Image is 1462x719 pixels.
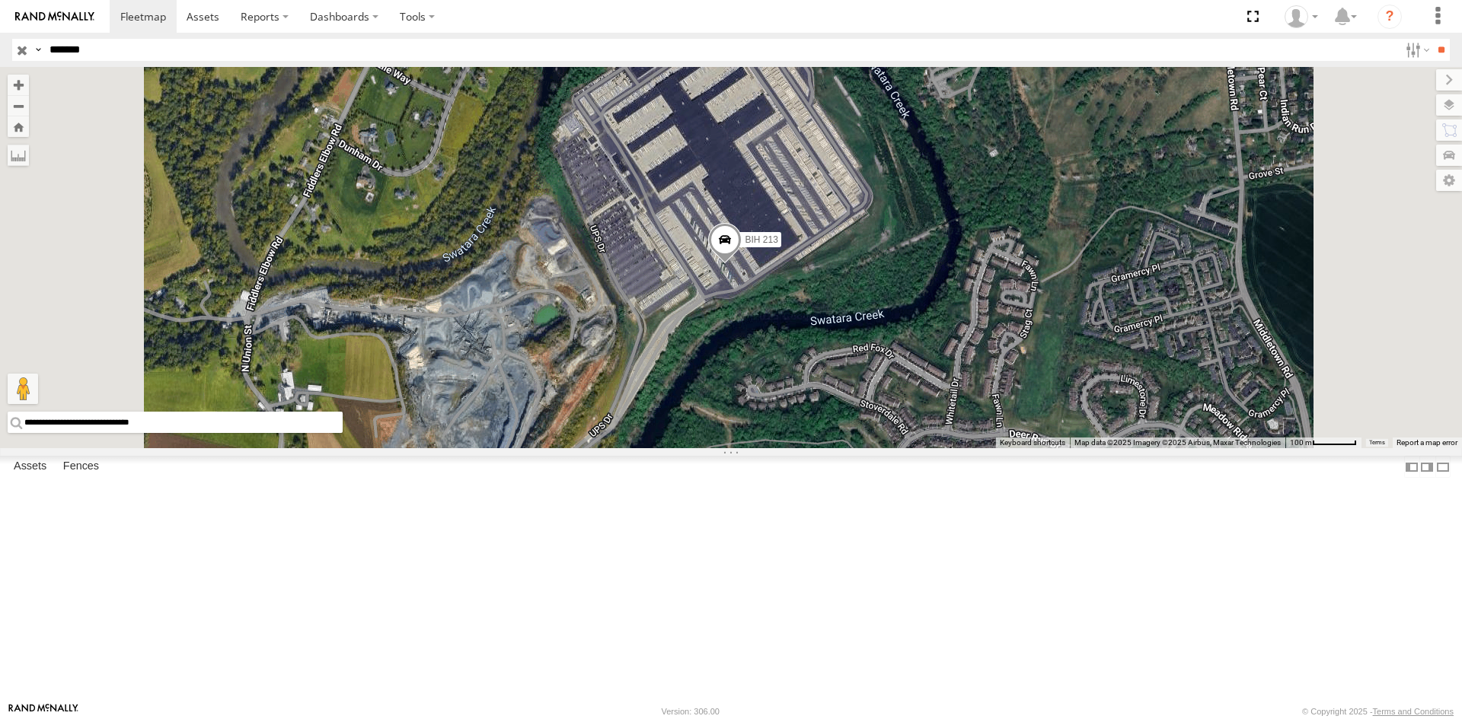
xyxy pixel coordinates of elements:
[1377,5,1402,29] i: ?
[1400,39,1432,61] label: Search Filter Options
[8,95,29,116] button: Zoom out
[745,234,777,245] span: BIH 213
[8,374,38,404] button: Drag Pegman onto the map to open Street View
[1436,170,1462,191] label: Map Settings
[32,39,44,61] label: Search Query
[15,11,94,22] img: rand-logo.svg
[1373,707,1454,716] a: Terms and Conditions
[1302,707,1454,716] div: © Copyright 2025 -
[6,457,54,478] label: Assets
[1404,456,1419,478] label: Dock Summary Table to the Left
[8,75,29,95] button: Zoom in
[1279,5,1323,28] div: Nele .
[56,457,107,478] label: Fences
[8,704,78,719] a: Visit our Website
[8,145,29,166] label: Measure
[1435,456,1451,478] label: Hide Summary Table
[1419,456,1435,478] label: Dock Summary Table to the Right
[662,707,720,716] div: Version: 306.00
[1290,438,1312,447] span: 100 m
[1397,438,1457,447] a: Report a map error
[1285,437,1361,448] button: Map Scale: 100 m per 55 pixels
[1074,438,1281,447] span: Map data ©2025 Imagery ©2025 Airbus, Maxar Technologies
[8,116,29,137] button: Zoom Home
[1000,437,1065,448] button: Keyboard shortcuts
[1369,440,1385,446] a: Terms (opens in new tab)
